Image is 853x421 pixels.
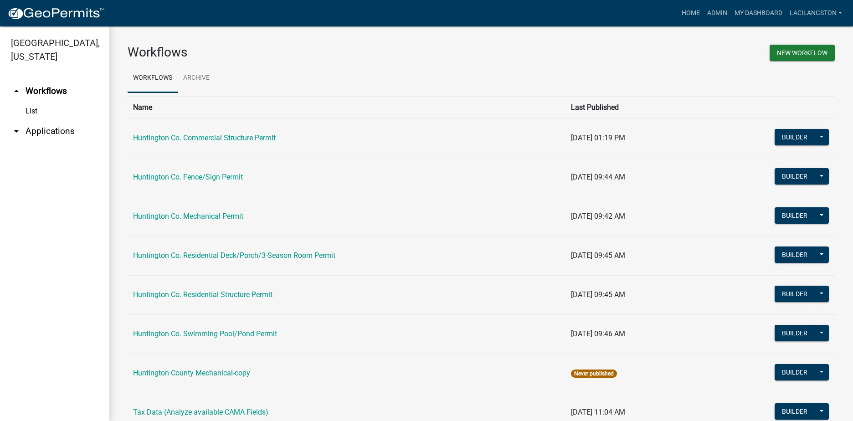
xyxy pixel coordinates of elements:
i: arrow_drop_up [11,86,22,97]
a: Huntington Co. Fence/Sign Permit [133,173,243,181]
i: arrow_drop_down [11,126,22,137]
button: Builder [775,246,815,263]
button: Builder [775,325,815,341]
a: Home [678,5,704,22]
span: [DATE] 09:44 AM [571,173,625,181]
a: Admin [704,5,731,22]
button: Builder [775,403,815,420]
a: Archive [178,64,215,93]
span: [DATE] 09:45 AM [571,251,625,260]
button: Builder [775,168,815,185]
th: Name [128,96,565,118]
a: Huntington Co. Residential Structure Permit [133,290,272,299]
a: Workflows [128,64,178,93]
a: My Dashboard [731,5,786,22]
h3: Workflows [128,45,474,60]
span: [DATE] 09:46 AM [571,329,625,338]
a: LaciLangston [786,5,846,22]
button: Builder [775,286,815,302]
button: Builder [775,364,815,380]
button: New Workflow [770,45,835,61]
a: Huntington County Mechanical-copy [133,369,250,377]
span: Never published [571,370,617,378]
span: [DATE] 01:19 PM [571,133,625,142]
button: Builder [775,207,815,224]
a: Huntington Co. Swimming Pool/Pond Permit [133,329,277,338]
a: Huntington Co. Residential Deck/Porch/3-Season Room Permit [133,251,335,260]
span: [DATE] 09:45 AM [571,290,625,299]
span: [DATE] 11:04 AM [571,408,625,416]
button: Builder [775,129,815,145]
span: [DATE] 09:42 AM [571,212,625,221]
a: Huntington Co. Mechanical Permit [133,212,243,221]
a: Tax Data (Analyze available CAMA Fields) [133,408,268,416]
th: Last Published [565,96,699,118]
a: Huntington Co. Commercial Structure Permit [133,133,276,142]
